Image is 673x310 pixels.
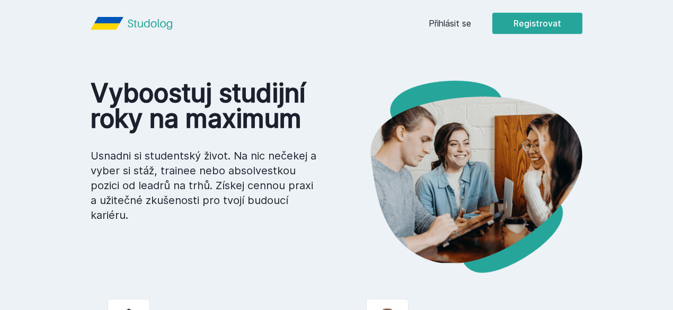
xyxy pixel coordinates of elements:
img: hero.png [336,81,582,273]
p: Usnadni si studentský život. Na nic nečekej a vyber si stáž, trainee nebo absolvestkou pozici od ... [91,148,320,223]
a: Přihlásit se [429,17,471,30]
h1: Vyboostuj studijní roky na maximum [91,81,320,131]
button: Registrovat [492,13,582,34]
